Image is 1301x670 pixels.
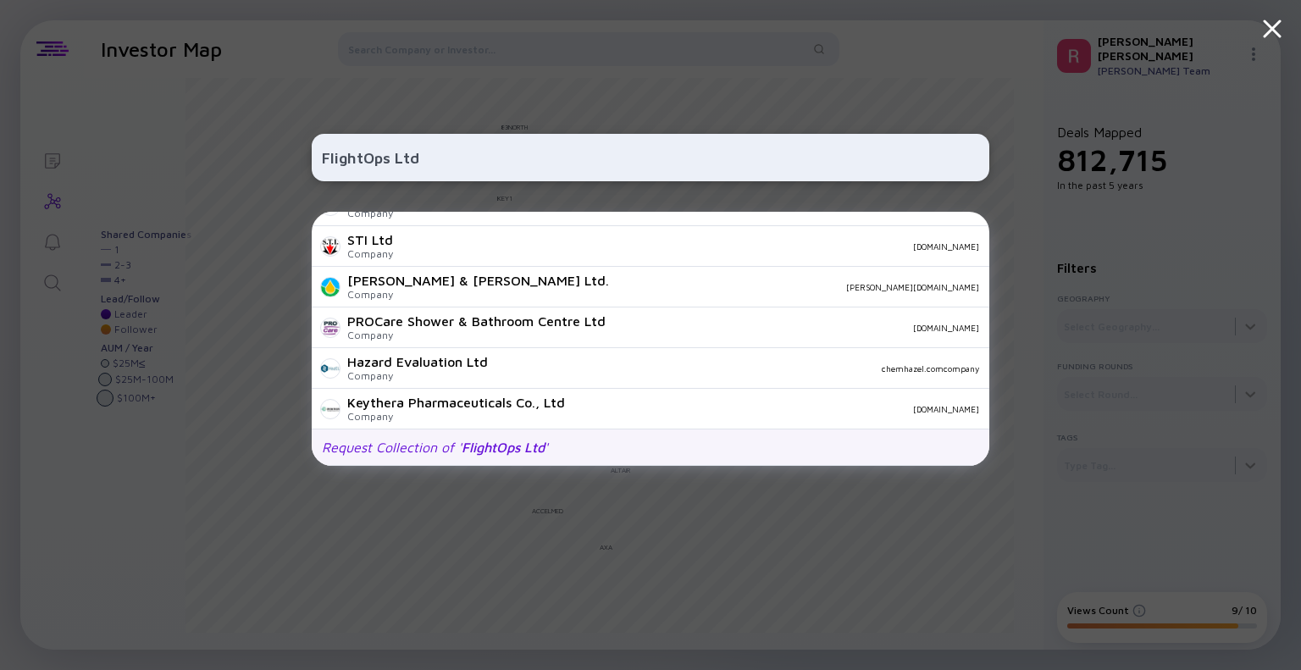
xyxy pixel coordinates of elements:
div: Company [347,329,606,341]
div: Request Collection of ' ' [322,440,548,455]
div: Company [347,247,393,260]
div: chemhazel.comcompany [501,363,979,374]
input: Search Company or Investor... [322,142,979,173]
div: STI Ltd [347,232,393,247]
div: [DOMAIN_NAME] [619,323,979,333]
div: [DOMAIN_NAME] [579,404,979,414]
div: Company [347,369,488,382]
div: PROCare Shower & Bathroom Centre Ltd [347,313,606,329]
div: Keythera Pharmaceuticals Co., Ltd [347,395,565,410]
div: [DOMAIN_NAME] [407,241,979,252]
div: [PERSON_NAME] & [PERSON_NAME] Ltd. [347,273,609,288]
div: Company [347,288,609,301]
div: Company [347,207,483,219]
div: Hazard Evaluation Ltd [347,354,488,369]
div: [PERSON_NAME][DOMAIN_NAME] [623,282,979,292]
div: Company [347,410,565,423]
span: FlightOps Ltd [462,440,545,455]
